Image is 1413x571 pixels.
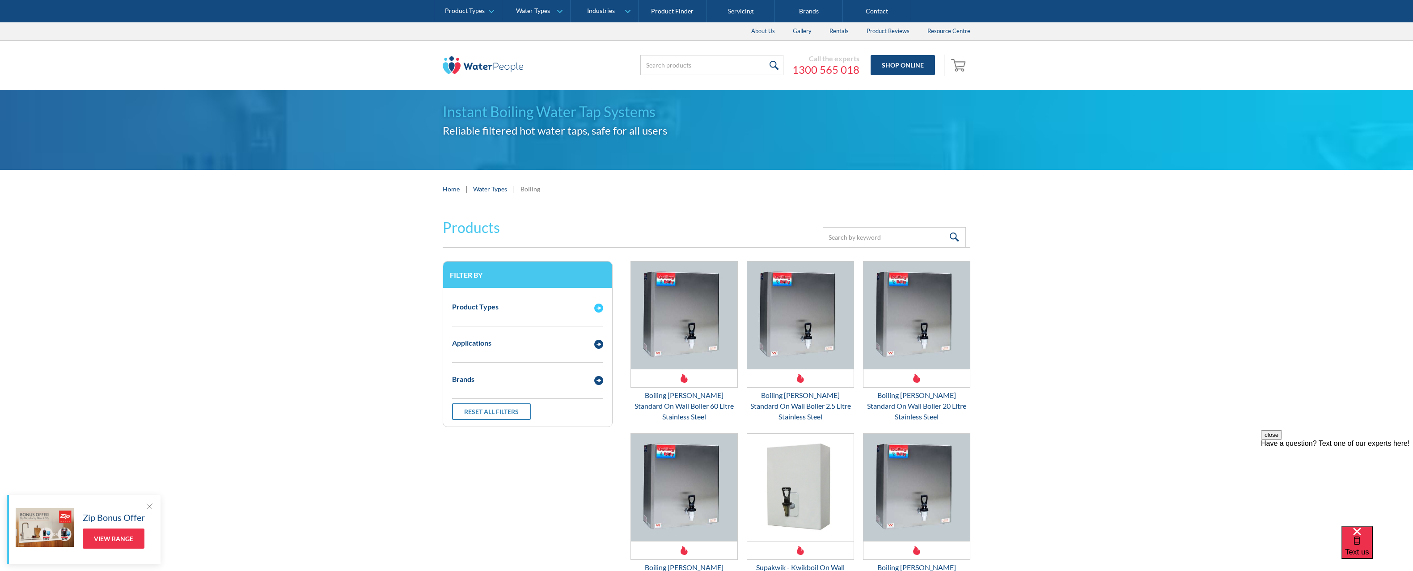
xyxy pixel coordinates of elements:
a: Water Types [473,184,507,194]
div: Product Types [452,301,499,312]
a: Open empty cart [949,55,970,76]
a: Reset all filters [452,403,531,420]
img: The Water People [443,56,523,74]
a: About Us [742,22,784,40]
h2: Products [443,217,500,238]
a: Boiling Billy Standard On Wall Boiler 2.5 Litre Stainless SteelBoiling [PERSON_NAME] Standard On ... [747,261,854,422]
h5: Zip Bonus Offer [83,511,145,524]
iframe: podium webchat widget bubble [1341,526,1413,571]
div: Product Types [445,7,485,15]
div: Boiling [520,184,540,194]
h1: Instant Boiling Water Tap Systems [443,101,970,123]
div: Brands [452,374,474,385]
img: shopping cart [951,58,968,72]
div: Industries [587,7,615,15]
img: Boiling Billy Standard On Wall Boiler 50 Litre Stainless Steel [863,434,970,541]
a: Home [443,184,460,194]
a: Resource Centre [918,22,979,40]
a: Gallery [784,22,821,40]
div: | [464,183,469,194]
div: Water Types [516,7,550,15]
a: Product Reviews [858,22,918,40]
img: Supakwik - Kwikboil On Wall Boiler 16 Litres [747,434,854,541]
img: Zip Bonus Offer [16,508,74,547]
a: View Range [83,529,144,549]
img: Boiling Billy Economy On Wall Boiler 2.5 Litre Stainless Steel [631,434,737,541]
h2: Reliable filtered hot water taps, safe for all users [443,123,970,139]
a: Boiling Billy Standard On Wall Boiler 60 Litre Stainless SteelBoiling [PERSON_NAME] Standard On W... [630,261,738,422]
a: Boiling Billy Standard On Wall Boiler 20 Litre Stainless SteelBoiling [PERSON_NAME] Standard On W... [863,261,970,422]
img: Boiling Billy Standard On Wall Boiler 2.5 Litre Stainless Steel [747,262,854,369]
input: Search by keyword [823,227,966,247]
input: Search products [640,55,783,75]
a: 1300 565 018 [792,63,859,76]
div: Boiling [PERSON_NAME] Standard On Wall Boiler 2.5 Litre Stainless Steel [747,390,854,422]
div: Boiling [PERSON_NAME] Standard On Wall Boiler 60 Litre Stainless Steel [630,390,738,422]
h3: Filter by [450,271,605,279]
div: Applications [452,338,491,348]
a: Shop Online [871,55,935,75]
img: Boiling Billy Standard On Wall Boiler 20 Litre Stainless Steel [863,262,970,369]
a: Rentals [821,22,858,40]
div: Boiling [PERSON_NAME] Standard On Wall Boiler 20 Litre Stainless Steel [863,390,970,422]
div: Call the experts [792,54,859,63]
div: | [512,183,516,194]
iframe: podium webchat widget prompt [1261,430,1413,537]
img: Boiling Billy Standard On Wall Boiler 60 Litre Stainless Steel [631,262,737,369]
